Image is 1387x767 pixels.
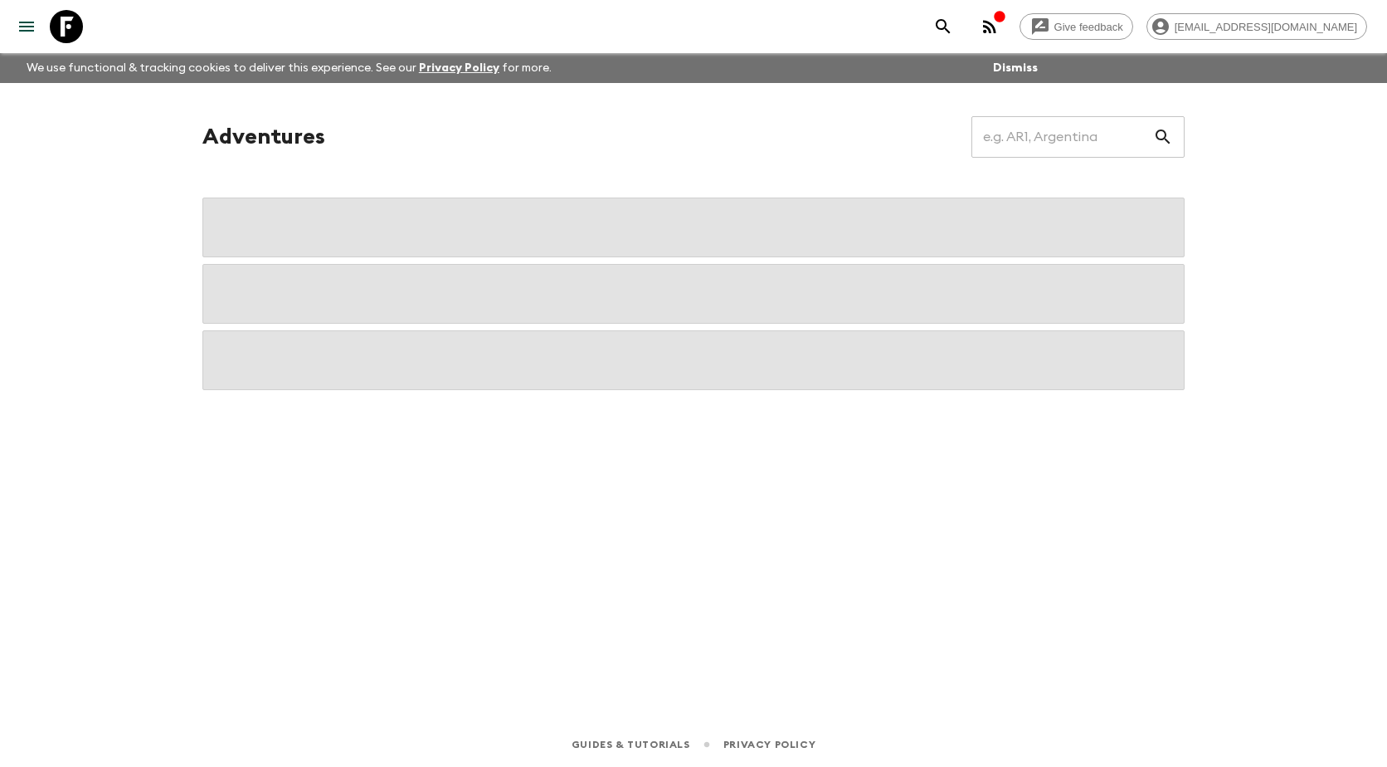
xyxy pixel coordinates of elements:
[1020,13,1133,40] a: Give feedback
[927,10,960,43] button: search adventures
[10,10,43,43] button: menu
[419,62,499,74] a: Privacy Policy
[971,114,1153,160] input: e.g. AR1, Argentina
[1146,13,1367,40] div: [EMAIL_ADDRESS][DOMAIN_NAME]
[989,56,1042,80] button: Dismiss
[202,120,325,154] h1: Adventures
[1045,21,1132,33] span: Give feedback
[20,53,558,83] p: We use functional & tracking cookies to deliver this experience. See our for more.
[1166,21,1366,33] span: [EMAIL_ADDRESS][DOMAIN_NAME]
[572,735,690,754] a: Guides & Tutorials
[723,735,815,754] a: Privacy Policy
